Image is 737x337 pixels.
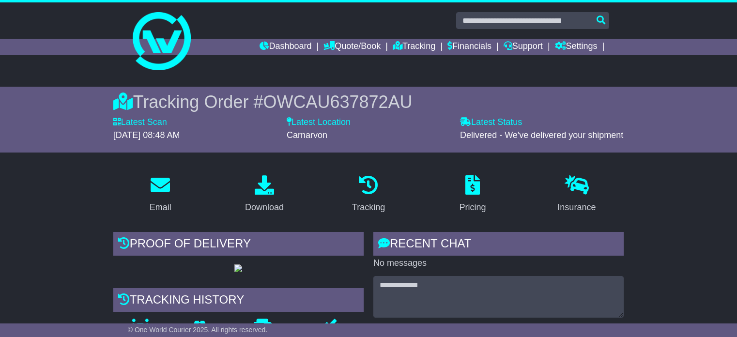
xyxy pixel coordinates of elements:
label: Latest Scan [113,117,167,128]
span: OWCAU637872AU [263,92,412,112]
label: Latest Status [460,117,522,128]
span: Delivered - We've delivered your shipment [460,130,623,140]
a: Insurance [551,172,602,217]
a: Pricing [453,172,492,217]
a: Dashboard [260,39,311,55]
span: [DATE] 08:48 AM [113,130,180,140]
a: Financials [447,39,491,55]
a: Email [143,172,178,217]
div: RECENT CHAT [373,232,624,258]
div: Pricing [459,201,486,214]
div: Tracking history [113,288,364,314]
p: No messages [373,258,624,269]
div: Email [150,201,171,214]
img: GetPodImage [234,264,242,272]
div: Insurance [557,201,596,214]
div: Download [245,201,284,214]
span: Carnarvon [287,130,327,140]
div: Tracking Order # [113,92,624,112]
a: Quote/Book [323,39,381,55]
div: Tracking [352,201,385,214]
a: Download [239,172,290,217]
label: Latest Location [287,117,351,128]
a: Tracking [393,39,435,55]
div: Proof of Delivery [113,232,364,258]
a: Support [504,39,543,55]
a: Tracking [346,172,391,217]
a: Settings [555,39,598,55]
span: © One World Courier 2025. All rights reserved. [128,326,268,334]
